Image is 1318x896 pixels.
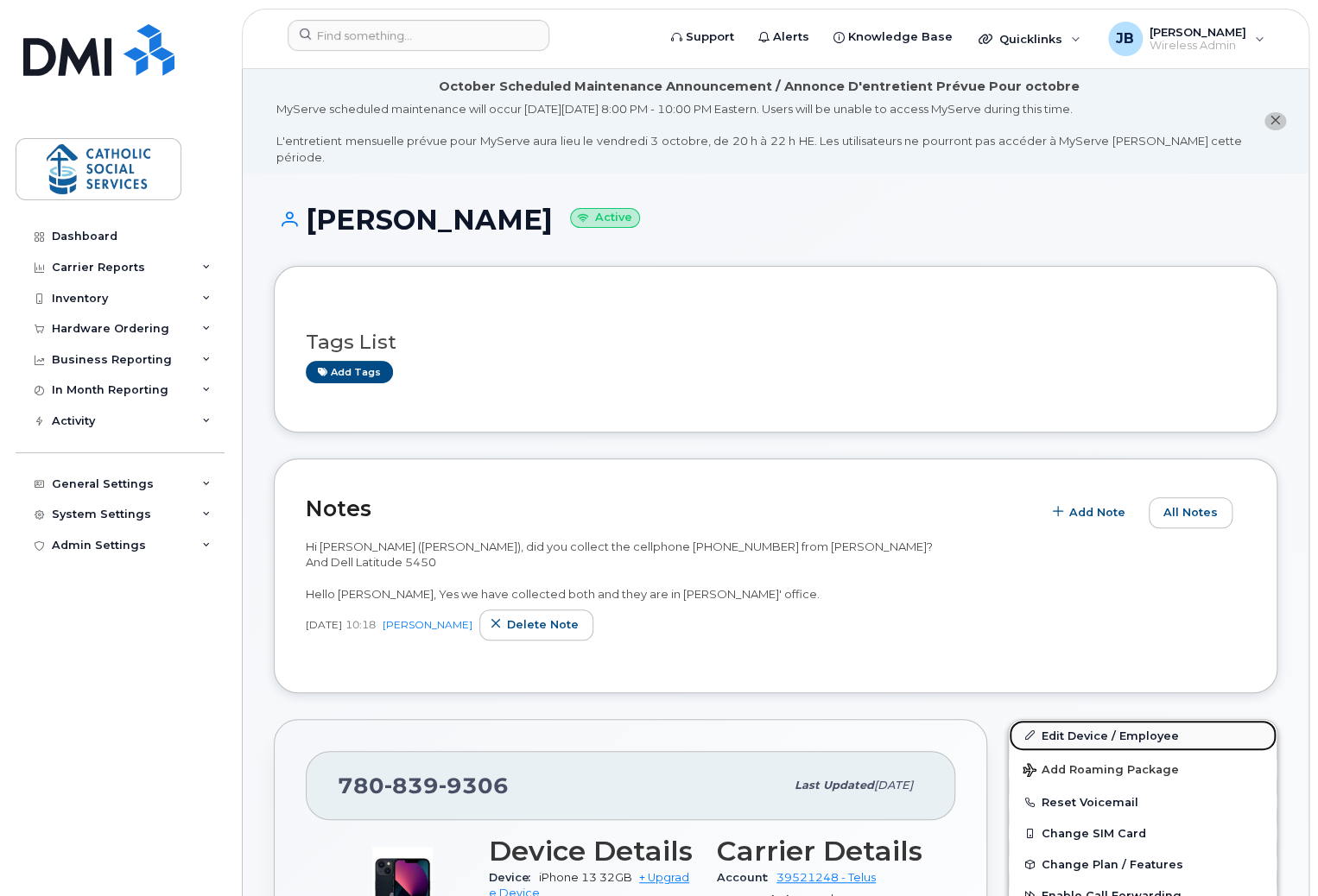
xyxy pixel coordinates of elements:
[1069,504,1125,521] span: Add Note
[717,836,924,867] h3: Carrier Details
[795,779,874,792] span: Last updated
[274,205,1277,235] h1: [PERSON_NAME]
[1042,858,1183,871] span: Change Plan / Features
[489,836,696,867] h3: Device Details
[1023,763,1179,779] span: Add Roaming Package
[489,871,539,884] span: Device
[345,617,376,632] span: 10:18
[306,617,342,632] span: [DATE]
[306,361,393,382] a: Add tags
[306,495,1033,521] h2: Notes
[439,773,509,798] span: 9306
[306,539,933,602] span: Hi [PERSON_NAME] ([PERSON_NAME]), did you collect the cellphone [PHONE_NUMBER] from [PERSON_NAME]...
[338,773,509,798] span: 780
[1163,504,1218,521] span: All Notes
[1009,751,1277,786] button: Add Roaming Package
[570,208,640,228] small: Active
[384,773,439,798] span: 839
[1264,112,1286,130] button: close notification
[776,871,876,884] a: 39521248 - Telus
[1149,497,1232,528] button: All Notes
[1243,821,1305,883] iframe: Messenger Launcher
[507,616,579,633] span: Delete note
[1009,786,1277,817] button: Reset Voicemail
[1009,720,1277,751] a: Edit Device / Employee
[439,78,1080,96] div: October Scheduled Maintenance Announcement / Annonce D'entretient Prévue Pour octobre
[479,609,593,640] button: Delete note
[1042,497,1140,528] button: Add Note
[717,871,776,884] span: Account
[539,871,632,884] span: iPhone 13 32GB
[1009,849,1277,880] button: Change Plan / Features
[1009,817,1277,849] button: Change SIM Card
[276,101,1242,165] div: MyServe scheduled maintenance will occur [DATE][DATE] 8:00 PM - 10:00 PM Eastern. Users will be u...
[383,618,472,631] a: [PERSON_NAME]
[306,331,1245,353] h3: Tags List
[874,779,913,792] span: [DATE]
